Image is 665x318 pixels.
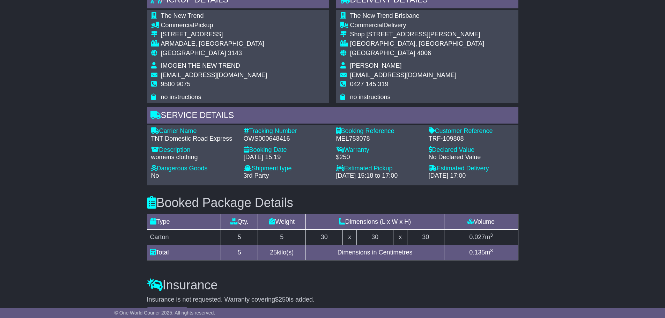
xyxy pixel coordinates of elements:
span: [GEOGRAPHIC_DATA] [161,50,226,57]
span: The New Trend [161,12,204,19]
div: Shipment type [244,165,329,172]
span: no instructions [161,94,201,101]
div: Booking Reference [336,127,422,135]
div: Warranty [336,146,422,154]
td: Dimensions in Centimetres [306,245,444,260]
div: Estimated Delivery [429,165,514,172]
td: 5 [221,245,258,260]
span: IMOGEN THE NEW TREND [161,62,240,69]
span: [EMAIL_ADDRESS][DOMAIN_NAME] [161,72,267,79]
td: 5 [258,229,306,245]
td: Qty. [221,214,258,229]
div: No Declared Value [429,154,514,161]
td: 30 [407,229,444,245]
div: [GEOGRAPHIC_DATA], [GEOGRAPHIC_DATA] [350,40,485,48]
span: No [151,172,159,179]
span: 4006 [417,50,431,57]
span: 9500 9075 [161,81,191,88]
div: Service Details [147,107,518,126]
td: kilo(s) [258,245,306,260]
td: Weight [258,214,306,229]
span: The New Trend Brisbane [350,12,420,19]
div: Shop [STREET_ADDRESS][PERSON_NAME] [350,31,485,38]
span: 0.027 [469,234,485,241]
sup: 3 [490,232,493,238]
span: 0427 145 319 [350,81,389,88]
span: $250 [275,296,289,303]
td: m [444,229,518,245]
td: x [343,229,356,245]
span: Commercial [161,22,194,29]
div: TNT Domestic Road Express [151,135,237,143]
td: Volume [444,214,518,229]
td: 30 [356,229,393,245]
span: 3143 [228,50,242,57]
div: Dangerous Goods [151,165,237,172]
span: © One World Courier 2025. All rights reserved. [114,310,215,316]
div: Delivery [350,22,485,29]
div: TRF-109808 [429,135,514,143]
td: 5 [221,229,258,245]
div: Booking Date [244,146,329,154]
div: [STREET_ADDRESS] [161,31,267,38]
div: [DATE] 15:18 to 17:00 [336,172,422,180]
div: Insurance is not requested. Warranty covering is added. [147,296,518,304]
div: Description [151,146,237,154]
span: [EMAIL_ADDRESS][DOMAIN_NAME] [350,72,457,79]
td: m [444,245,518,260]
div: Pickup [161,22,267,29]
div: womens clothing [151,154,237,161]
div: $250 [336,154,422,161]
sup: 3 [490,248,493,253]
div: OWS000648416 [244,135,329,143]
div: Carrier Name [151,127,237,135]
div: Customer Reference [429,127,514,135]
td: Total [147,245,221,260]
span: no instructions [350,94,391,101]
span: 25 [270,249,277,256]
div: Estimated Pickup [336,165,422,172]
span: Commercial [350,22,384,29]
span: 3rd Party [244,172,269,179]
td: Carton [147,229,221,245]
span: [PERSON_NAME] [350,62,402,69]
div: [DATE] 17:00 [429,172,514,180]
div: ARMADALE, [GEOGRAPHIC_DATA] [161,40,267,48]
td: Dimensions (L x W x H) [306,214,444,229]
div: MEL753078 [336,135,422,143]
div: Tracking Number [244,127,329,135]
td: x [393,229,407,245]
td: 30 [306,229,343,245]
h3: Booked Package Details [147,196,518,210]
span: [GEOGRAPHIC_DATA] [350,50,415,57]
h3: Insurance [147,278,518,292]
div: [DATE] 15:19 [244,154,329,161]
div: Declared Value [429,146,514,154]
td: Type [147,214,221,229]
span: 0.135 [469,249,485,256]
